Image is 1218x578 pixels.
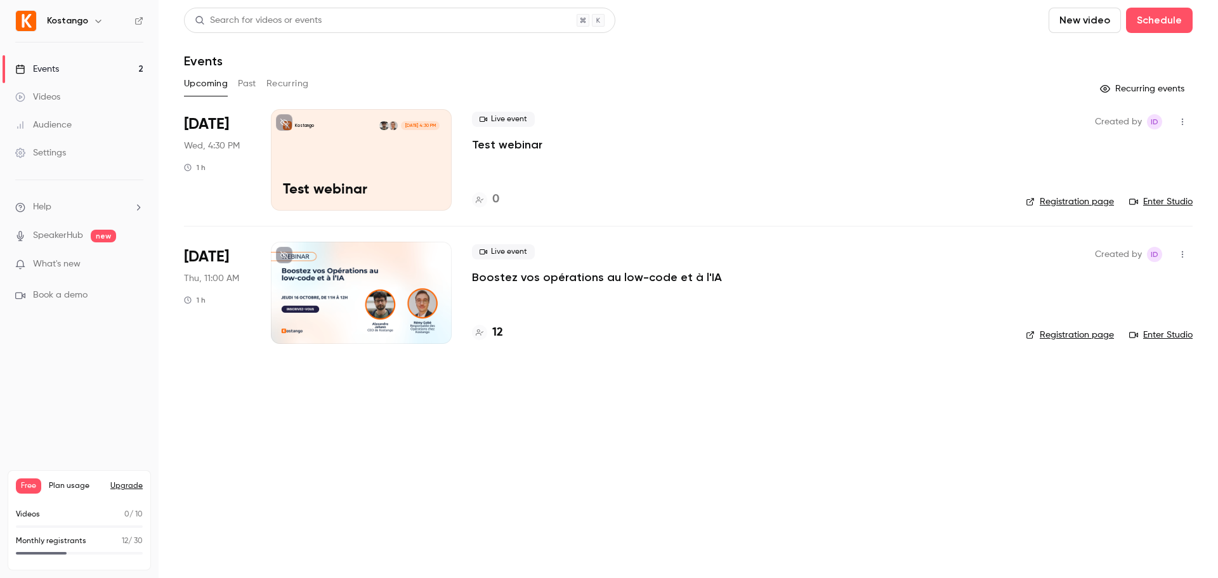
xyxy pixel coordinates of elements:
[49,481,103,491] span: Plan usage
[389,121,398,130] img: Rémy Gobé
[1129,329,1193,341] a: Enter Studio
[16,535,86,547] p: Monthly registrants
[492,191,499,208] h4: 0
[15,200,143,214] li: help-dropdown-opener
[184,109,251,211] div: Oct 15 Wed, 4:30 PM (Europe/Paris)
[15,63,59,76] div: Events
[401,121,439,130] span: [DATE] 4:30 PM
[33,200,51,214] span: Help
[266,74,309,94] button: Recurring
[184,53,223,69] h1: Events
[1094,79,1193,99] button: Recurring events
[1151,247,1158,262] span: ID
[184,162,206,173] div: 1 h
[184,114,229,135] span: [DATE]
[33,258,81,271] span: What's new
[15,91,60,103] div: Videos
[16,11,36,31] img: Kostango
[124,511,129,518] span: 0
[295,122,314,129] p: Kostango
[184,140,240,152] span: Wed, 4:30 PM
[472,324,503,341] a: 12
[33,289,88,302] span: Book a demo
[124,509,143,520] p: / 10
[1151,114,1158,129] span: ID
[492,324,503,341] h4: 12
[16,509,40,520] p: Videos
[283,182,440,199] p: Test webinar
[184,295,206,305] div: 1 h
[472,270,722,285] a: Boostez vos opérations au low-code et à l'IA
[472,191,499,208] a: 0
[91,230,116,242] span: new
[271,109,452,211] a: Test webinarKostangoRémy GobéAlexandre Johann[DATE] 4:30 PMTest webinar
[1126,8,1193,33] button: Schedule
[184,74,228,94] button: Upcoming
[1026,329,1114,341] a: Registration page
[238,74,256,94] button: Past
[122,537,128,545] span: 12
[15,147,66,159] div: Settings
[33,229,83,242] a: SpeakerHub
[1026,195,1114,208] a: Registration page
[1147,247,1162,262] span: Inès Derique
[122,535,143,547] p: / 30
[1095,247,1142,262] span: Created by
[195,14,322,27] div: Search for videos or events
[47,15,88,27] h6: Kostango
[184,242,251,343] div: Oct 16 Thu, 11:00 AM (Europe/Paris)
[1049,8,1121,33] button: New video
[472,112,535,127] span: Live event
[472,244,535,259] span: Live event
[1147,114,1162,129] span: Inès Derique
[16,478,41,494] span: Free
[472,137,542,152] a: Test webinar
[379,121,388,130] img: Alexandre Johann
[1095,114,1142,129] span: Created by
[184,247,229,267] span: [DATE]
[1129,195,1193,208] a: Enter Studio
[184,272,239,285] span: Thu, 11:00 AM
[110,481,143,491] button: Upgrade
[15,119,72,131] div: Audience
